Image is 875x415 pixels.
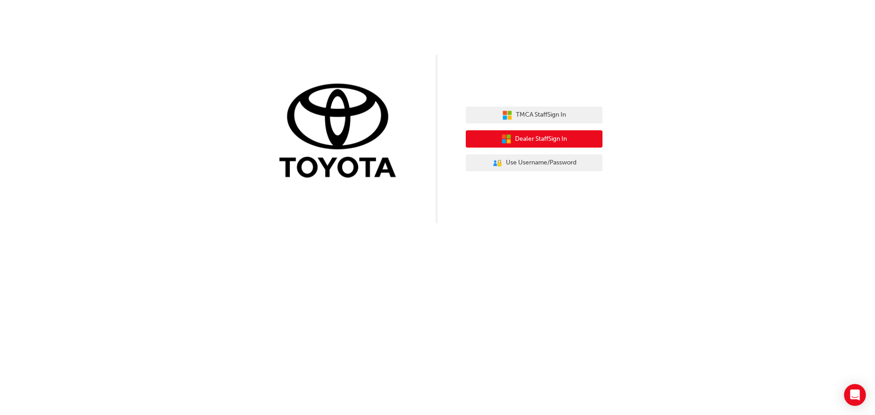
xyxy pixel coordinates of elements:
[515,134,567,144] span: Dealer Staff Sign In
[273,82,409,182] img: Trak
[506,158,576,168] span: Use Username/Password
[466,107,602,124] button: TMCA StaffSign In
[516,110,566,120] span: TMCA Staff Sign In
[844,384,866,406] div: Open Intercom Messenger
[466,130,602,148] button: Dealer StaffSign In
[466,154,602,172] button: Use Username/Password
